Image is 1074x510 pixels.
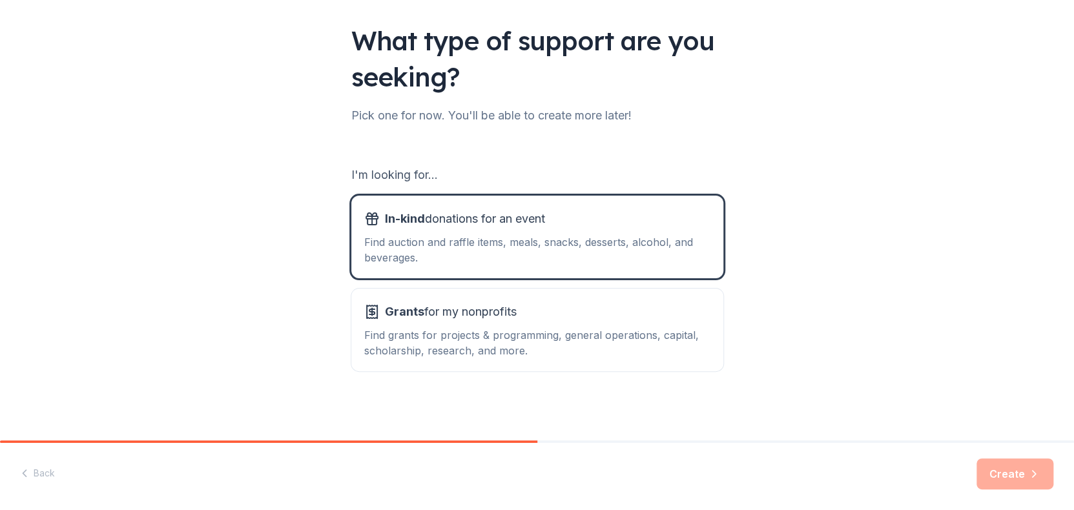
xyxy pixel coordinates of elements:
div: Pick one for now. You'll be able to create more later! [351,105,723,126]
div: What type of support are you seeking? [351,23,723,95]
span: In-kind [385,212,425,225]
span: donations for an event [385,209,545,229]
button: Grantsfor my nonprofitsFind grants for projects & programming, general operations, capital, schol... [351,289,723,371]
div: Find grants for projects & programming, general operations, capital, scholarship, research, and m... [364,327,710,358]
span: Grants [385,305,424,318]
div: I'm looking for... [351,165,723,185]
div: Find auction and raffle items, meals, snacks, desserts, alcohol, and beverages. [364,234,710,265]
span: for my nonprofits [385,301,517,322]
button: In-kinddonations for an eventFind auction and raffle items, meals, snacks, desserts, alcohol, and... [351,196,723,278]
